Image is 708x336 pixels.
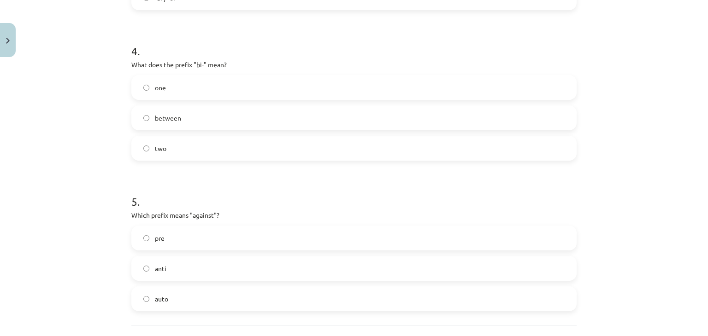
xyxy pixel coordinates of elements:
p: What does the prefix "bi-" mean? [131,60,577,70]
p: Which prefix means "against"? [131,210,577,220]
img: icon-close-lesson-0947bae3869378f0d4975bcd49f059093ad1ed9edebbc8119c70593378902aed.svg [6,38,10,44]
h1: 4 . [131,29,577,57]
span: two [155,144,166,153]
input: two [143,145,149,151]
span: one [155,83,166,93]
span: between [155,113,181,123]
span: auto [155,294,168,304]
input: anti [143,266,149,272]
span: anti [155,264,166,273]
input: pre [143,235,149,241]
span: pre [155,233,165,243]
input: auto [143,296,149,302]
input: between [143,115,149,121]
input: one [143,85,149,91]
h1: 5 . [131,179,577,208]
